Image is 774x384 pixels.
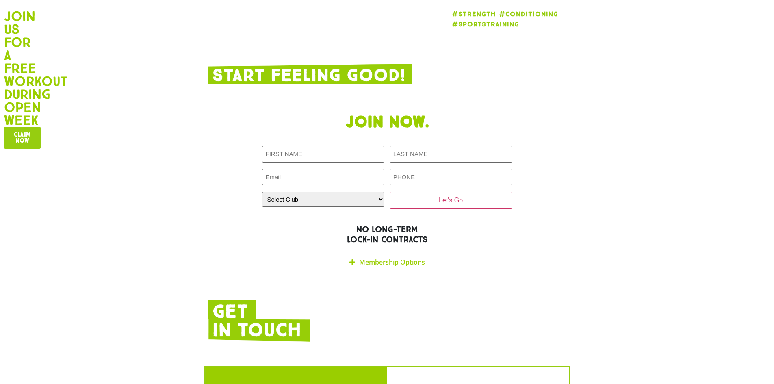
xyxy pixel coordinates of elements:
[359,258,425,267] a: Membership Options
[390,146,512,163] input: LAST NAME
[208,224,566,245] h2: NO LONG-TERM LOCK-IN CONTRACTS
[390,169,512,186] input: PHONE
[262,146,385,163] input: FIRST NAME
[14,132,31,144] span: Claim now
[390,192,512,209] input: Let's Go
[208,113,566,132] h1: Join now.
[452,10,558,28] strong: #Strength #Conditioning #SportsTraining
[262,169,385,186] input: Email
[262,253,512,272] div: Membership Options
[4,10,37,127] h2: Join us for a free workout during open week
[4,127,41,149] a: Claim now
